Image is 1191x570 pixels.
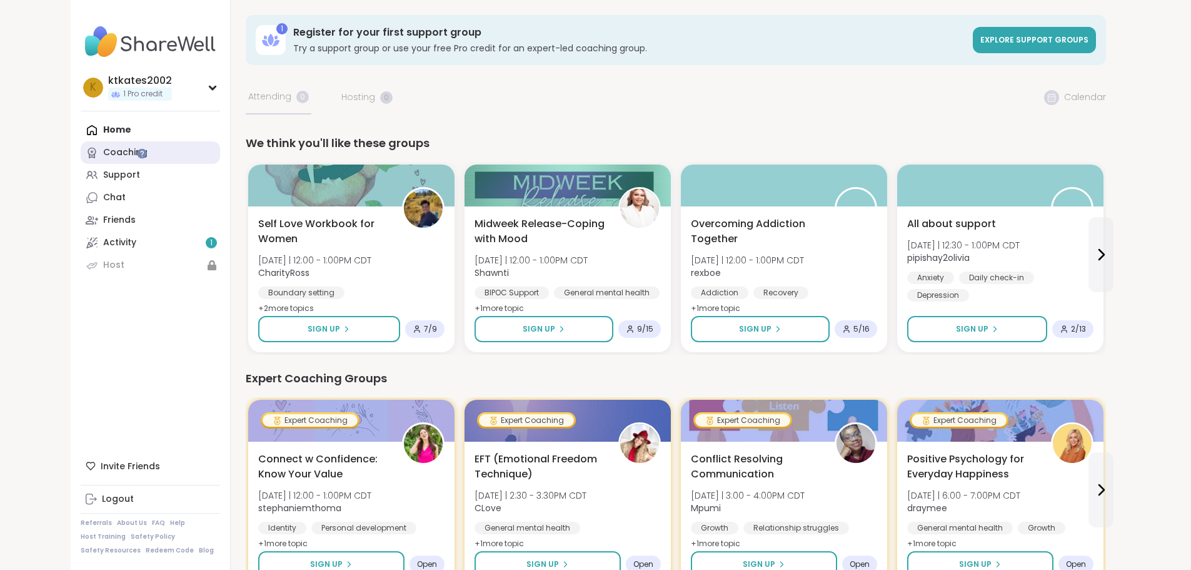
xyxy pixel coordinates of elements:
span: Sign Up [743,559,775,570]
span: Sign Up [956,323,988,335]
span: Sign Up [523,323,555,335]
span: Overcoming Addiction Together [691,216,821,247]
span: 1 [210,238,213,248]
div: Support [103,169,140,181]
div: Relationship struggles [743,522,849,534]
a: Help [170,519,185,527]
b: Shawnti [475,267,509,279]
span: [DATE] | 6:00 - 7:00PM CDT [907,489,1020,502]
img: ShareWell Nav Logo [81,20,220,64]
a: Explore support groups [973,27,1096,53]
span: Open [1066,559,1086,569]
div: Anxiety [907,272,954,284]
img: rexboe [837,189,875,228]
h3: Register for your first support group [293,26,965,39]
b: Mpumi [691,502,721,514]
span: Sign Up [308,323,340,335]
img: CharityRoss [404,189,443,228]
span: [DATE] | 3:00 - 4:00PM CDT [691,489,805,502]
div: Chat [103,191,126,204]
a: Friends [81,209,220,232]
span: 5 / 16 [853,324,870,334]
span: Connect w Confidence: Know Your Value [258,452,388,482]
div: Friends [103,214,136,226]
span: [DATE] | 12:00 - 1:00PM CDT [258,254,371,267]
span: [DATE] | 12:30 - 1:00PM CDT [907,239,1020,252]
span: Sign Up [310,559,343,570]
a: Redeem Code [146,546,194,555]
a: Blog [199,546,214,555]
a: Logout [81,488,220,511]
div: Expert Coaching [695,414,790,427]
span: [DATE] | 12:00 - 1:00PM CDT [691,254,804,267]
div: Invite Friends [81,455,220,477]
div: 1 [276,23,288,34]
span: 1 Pro credit [123,89,163,99]
span: 9 / 15 [637,324,653,334]
div: Expert Coaching [912,414,1007,427]
a: About Us [117,519,147,527]
a: FAQ [152,519,165,527]
div: Personal development [311,522,416,534]
img: pipishay2olivia [1053,189,1092,228]
a: Support [81,164,220,186]
span: Positive Psychology for Everyday Happiness [907,452,1037,482]
div: Expert Coaching [263,414,358,427]
div: Logout [102,493,134,506]
b: rexboe [691,267,721,279]
img: Shawnti [620,189,659,228]
a: Host [81,254,220,277]
div: ktkates2002 [108,74,172,88]
span: [DATE] | 2:30 - 3:30PM CDT [475,489,586,502]
b: stephaniemthoma [258,502,341,514]
div: Expert Coaching [479,414,574,427]
a: Referrals [81,519,112,527]
span: Sign Up [526,559,559,570]
div: Expert Coaching Groups [246,370,1106,387]
img: CLove [620,424,659,463]
div: Growth [691,522,738,534]
a: Coaching [81,141,220,164]
iframe: Spotlight [137,148,147,158]
b: CharityRoss [258,267,309,279]
div: Recovery [753,287,808,299]
div: Identity [258,522,306,534]
div: General mental health [475,522,580,534]
button: Sign Up [475,316,613,342]
a: Safety Resources [81,546,141,555]
span: 2 / 13 [1071,324,1086,334]
b: draymee [907,502,947,514]
a: Safety Policy [131,532,175,541]
span: Sign Up [739,323,771,335]
a: Chat [81,186,220,209]
div: Daily check-in [959,272,1034,284]
div: We think you'll like these groups [246,135,1106,152]
b: CLove [475,502,501,514]
div: Host [103,259,124,272]
span: [DATE] | 12:00 - 1:00PM CDT [258,489,371,502]
div: Activity [103,237,136,249]
div: General mental health [907,522,1013,534]
img: stephaniemthoma [404,424,443,463]
span: Open [417,559,437,569]
span: Explore support groups [980,34,1088,45]
span: [DATE] | 12:00 - 1:00PM CDT [475,254,588,267]
div: BIPOC Support [475,287,549,299]
span: EFT (Emotional Freedom Technique) [475,452,605,482]
span: Self Love Workbook for Women [258,216,388,247]
span: k [90,79,96,96]
span: Midweek Release-Coping with Mood [475,216,605,247]
span: 7 / 9 [424,324,437,334]
div: Depression [907,289,969,302]
h3: Try a support group or use your free Pro credit for an expert-led coaching group. [293,42,965,54]
div: Boundary setting [258,287,344,299]
div: Addiction [691,287,748,299]
a: Activity1 [81,232,220,254]
button: Sign Up [258,316,400,342]
a: Host Training [81,532,126,541]
button: Sign Up [907,316,1047,342]
div: Coaching [103,146,148,159]
span: All about support [907,216,996,232]
div: Growth [1018,522,1065,534]
span: Sign Up [959,559,992,570]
